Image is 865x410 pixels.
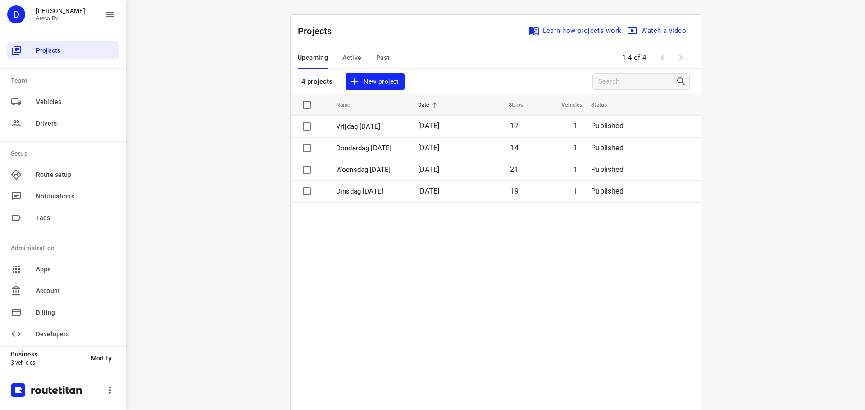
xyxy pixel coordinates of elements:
[418,144,440,152] span: [DATE]
[418,165,440,174] span: [DATE]
[7,303,119,321] div: Billing
[591,122,624,130] span: Published
[574,165,578,174] span: 1
[619,48,650,68] span: 1-4 of 4
[11,243,119,253] p: Administration
[84,350,119,366] button: Modify
[36,192,115,201] span: Notifications
[36,97,115,107] span: Vehicles
[11,351,84,358] p: Business
[336,186,405,197] p: Dinsdag [DATE]
[11,149,119,158] p: Setup
[7,260,119,278] div: Apps
[36,15,85,22] p: Areco BV
[574,187,578,195] span: 1
[7,5,25,23] div: D
[510,122,518,130] span: 17
[591,187,624,195] span: Published
[654,49,672,67] span: Previous Page
[336,122,405,132] p: Vrijdag [DATE]
[591,144,624,152] span: Published
[11,76,119,86] p: Team
[418,122,440,130] span: [DATE]
[7,93,119,111] div: Vehicles
[91,355,112,362] span: Modify
[598,75,676,89] input: Search projects
[591,99,619,110] span: Status
[7,41,119,59] div: Projects
[298,24,339,38] p: Projects
[7,325,119,343] div: Developers
[510,187,518,195] span: 19
[591,165,624,174] span: Published
[11,360,84,366] p: 3 vehicles
[342,52,361,63] span: Active
[510,144,518,152] span: 14
[346,73,404,90] button: New project
[36,213,115,223] span: Tags
[550,99,582,110] span: Vehicles
[7,282,119,300] div: Account
[574,122,578,130] span: 1
[7,187,119,205] div: Notifications
[510,165,518,174] span: 21
[418,99,441,110] span: Date
[298,52,328,63] span: Upcoming
[7,114,119,132] div: Drivers
[36,119,115,128] span: Drivers
[7,166,119,184] div: Route setup
[36,286,115,296] span: Account
[36,329,115,339] span: Developers
[351,76,399,87] span: New project
[36,308,115,317] span: Billing
[376,52,390,63] span: Past
[418,187,440,195] span: [DATE]
[336,143,405,153] p: Donderdag 18 September
[301,77,332,86] p: 4 projects
[36,170,115,180] span: Route setup
[336,99,362,110] span: Name
[497,99,523,110] span: Stops
[676,76,689,87] div: Search
[7,209,119,227] div: Tags
[36,265,115,274] span: Apps
[36,46,115,55] span: Projects
[574,144,578,152] span: 1
[336,165,405,175] p: Woensdag 17 September
[36,7,85,14] p: Didier Evrard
